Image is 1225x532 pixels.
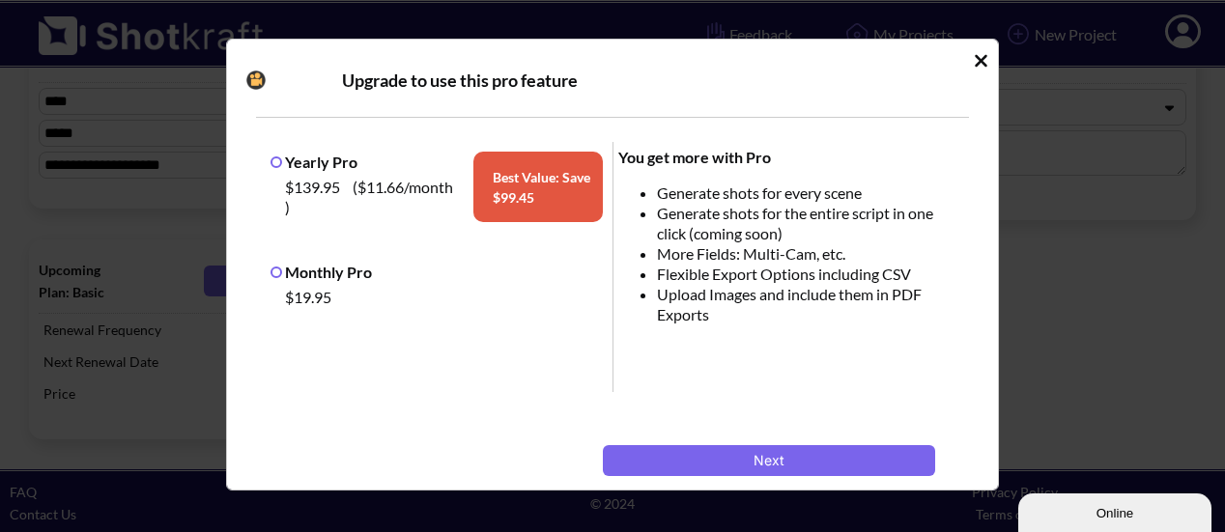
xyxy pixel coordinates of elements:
div: $19.95 [280,282,603,312]
span: ( $11.66 /month ) [285,178,453,216]
label: Monthly Pro [271,263,372,281]
img: Camera Icon [242,66,271,95]
div: You get more with Pro [618,147,960,167]
label: Yearly Pro [271,153,357,171]
div: Idle Modal [226,39,999,490]
li: More Fields: Multi-Cam, etc. [657,243,960,264]
iframe: chat widget [1018,490,1215,532]
span: Best Value: Save $ 99.45 [473,152,603,222]
div: $139.95 [280,172,464,222]
li: Generate shots for the entire script in one click (coming soon) [657,203,960,243]
button: Next [603,445,935,476]
li: Flexible Export Options including CSV [657,264,960,284]
li: Upload Images and include them in PDF Exports [657,284,960,324]
div: Upgrade to use this pro feature [342,69,948,92]
li: Generate shots for every scene [657,182,960,203]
